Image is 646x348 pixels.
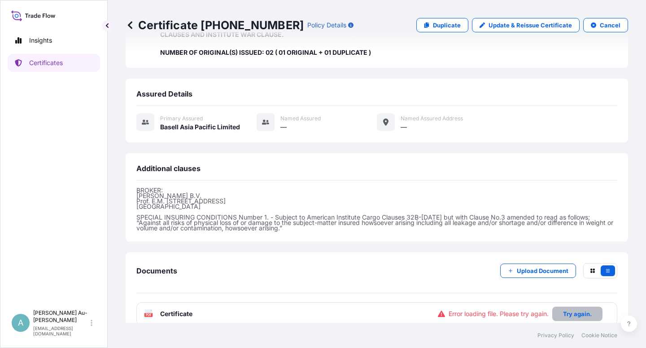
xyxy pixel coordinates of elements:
span: — [280,123,287,132]
span: Named Assured Address [401,115,463,122]
p: Certificates [29,58,63,67]
a: Insights [8,31,100,49]
a: Privacy Policy [537,332,574,339]
span: Error loading file. Please try again. [449,309,549,318]
a: Cookie Notice [581,332,617,339]
span: Additional clauses [136,164,201,173]
a: Update & Reissue Certificate [472,18,580,32]
span: — [401,123,407,132]
text: PDF [146,313,152,317]
p: Certificate [PHONE_NUMBER] [126,18,304,32]
p: Policy Details [307,21,346,30]
span: Named Assured [280,115,321,122]
span: Certificate [160,309,192,318]
a: Certificates [8,54,100,72]
span: Basell Asia Pacific Limited [160,123,240,132]
span: A [18,318,23,327]
p: [EMAIL_ADDRESS][DOMAIN_NAME] [33,326,89,336]
p: Upload Document [517,266,568,275]
span: Primary assured [160,115,203,122]
p: BROKER: [PERSON_NAME] B.V. Prof. E.M. [STREET_ADDRESS] [GEOGRAPHIC_DATA] SPECIAL INSURING CONDITI... [136,188,617,231]
button: Cancel [583,18,628,32]
p: Duplicate [433,21,461,30]
button: Upload Document [500,264,576,278]
p: Insights [29,36,52,45]
a: Duplicate [416,18,468,32]
p: Try again. [563,309,592,318]
span: Assured Details [136,89,192,98]
button: Try again. [552,307,602,321]
p: Cancel [600,21,620,30]
p: Update & Reissue Certificate [489,21,572,30]
p: [PERSON_NAME] Au-[PERSON_NAME] [33,309,89,324]
span: Documents [136,266,177,275]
